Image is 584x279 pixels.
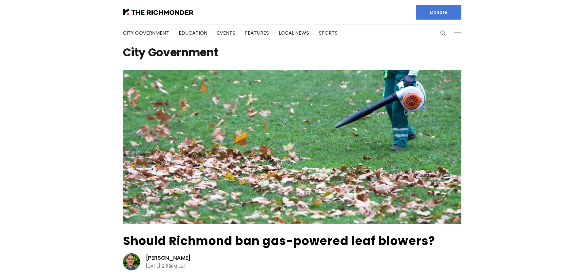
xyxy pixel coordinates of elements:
[319,29,338,36] a: Sports
[438,28,448,38] button: Search this site
[123,48,461,58] h1: City Government
[279,29,309,36] a: Local News
[123,253,140,270] img: Graham Moomaw
[123,233,435,249] a: Should Richmond ban gas-powered leaf blowers?
[245,29,269,36] a: Features
[416,5,461,20] a: Donate
[123,29,169,36] a: City Government
[146,254,191,262] a: [PERSON_NAME]
[146,262,186,270] time: [DATE] 2:09PM EDT
[179,29,207,36] a: Education
[217,29,235,36] a: Events
[123,9,193,15] img: The Richmonder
